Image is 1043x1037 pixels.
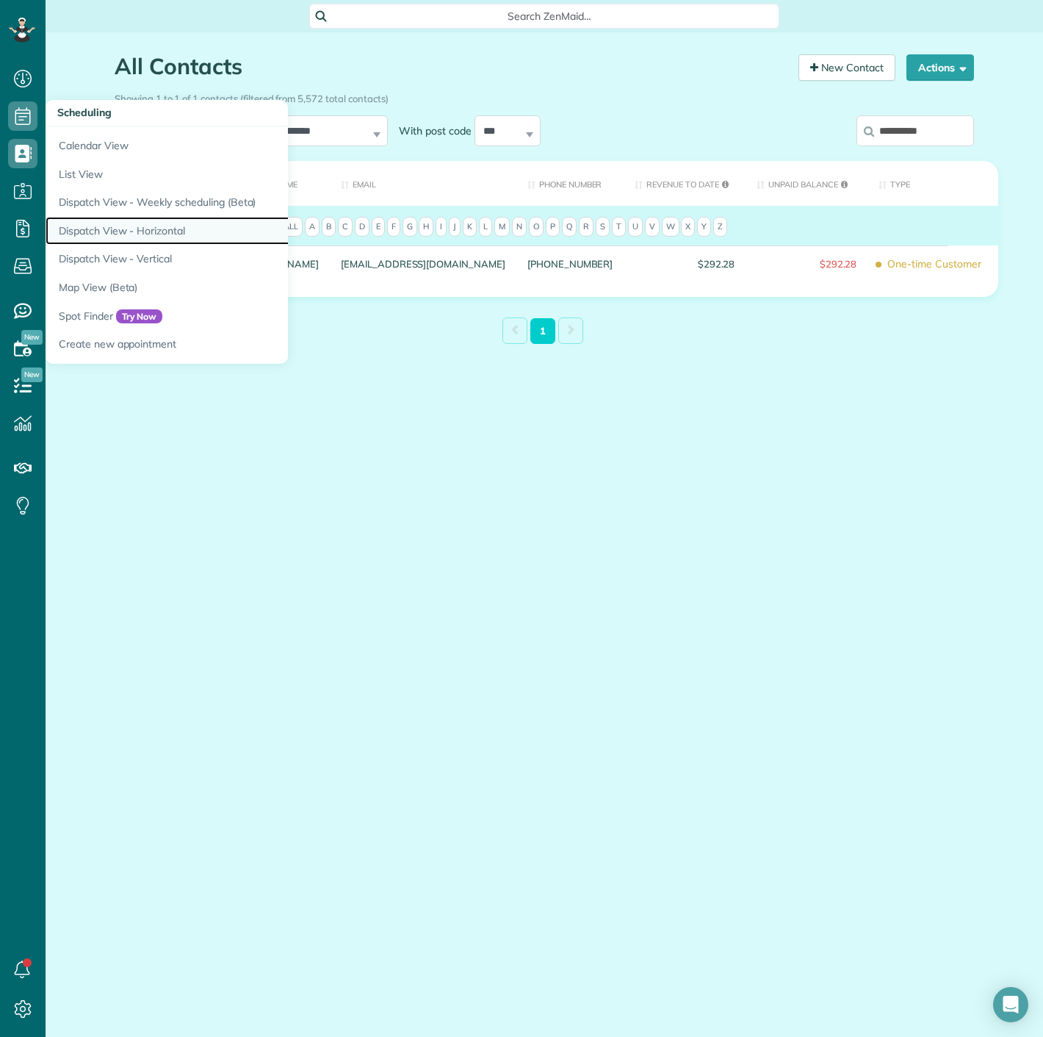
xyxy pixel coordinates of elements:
[355,217,369,237] span: D
[612,217,626,237] span: T
[46,217,413,245] a: Dispatch View - Horizontal
[516,245,624,282] div: [PHONE_NUMBER]
[681,217,695,237] span: X
[757,259,856,269] span: $292.28
[635,259,735,269] span: $292.28
[494,217,510,237] span: M
[697,217,711,237] span: Y
[116,309,163,324] span: Try Now
[322,217,336,237] span: B
[479,217,492,237] span: L
[624,161,746,206] th: Revenue to Date: activate to sort column ascending
[436,217,447,237] span: I
[46,160,413,189] a: List View
[645,217,660,237] span: V
[579,217,593,237] span: R
[115,54,787,79] h1: All Contacts
[46,302,413,331] a: Spot FinderTry Now
[46,126,413,160] a: Calendar View
[906,54,974,81] button: Actions
[516,161,624,206] th: Phone number: activate to sort column ascending
[330,245,516,282] div: [EMAIL_ADDRESS][DOMAIN_NAME]
[463,217,477,237] span: K
[419,217,433,237] span: H
[993,987,1028,1022] div: Open Intercom Messenger
[449,217,461,237] span: J
[338,217,353,237] span: C
[21,330,43,345] span: New
[21,367,43,382] span: New
[867,161,998,206] th: Type: activate to sort column ascending
[546,217,560,237] span: P
[388,123,474,138] label: With post code
[372,217,385,237] span: E
[115,86,974,106] div: Showing 1 to 1 of 1 contacts (filtered from 5,572 total contacts)
[403,217,417,237] span: G
[798,54,895,81] a: New Contact
[46,273,413,302] a: Map View (Beta)
[512,217,527,237] span: N
[279,217,303,237] span: All
[387,217,400,237] span: F
[46,188,413,217] a: Dispatch View - Weekly scheduling (Beta)
[330,161,516,206] th: Email: activate to sort column ascending
[878,251,987,277] span: One-time Customer
[713,217,727,237] span: Z
[530,318,555,344] a: 1
[57,106,112,119] span: Scheduling
[628,217,643,237] span: U
[529,217,544,237] span: O
[596,217,610,237] span: S
[305,217,320,237] span: A
[662,217,679,237] span: W
[46,245,413,273] a: Dispatch View - Vertical
[746,161,867,206] th: Unpaid Balance: activate to sort column ascending
[46,330,413,364] a: Create new appointment
[562,217,577,237] span: Q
